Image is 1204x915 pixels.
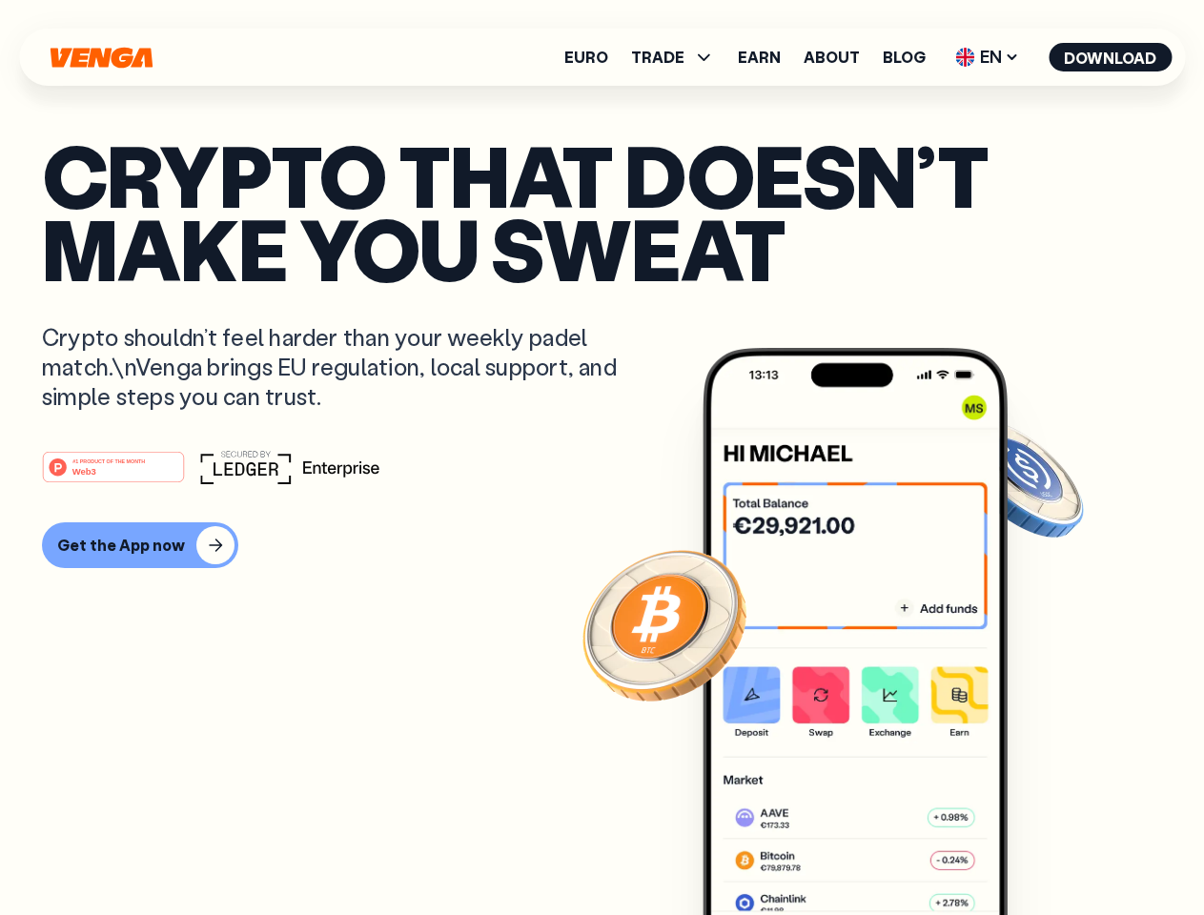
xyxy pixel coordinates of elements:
p: Crypto that doesn’t make you sweat [42,138,1162,284]
a: Get the App now [42,522,1162,568]
a: #1 PRODUCT OF THE MONTHWeb3 [42,462,185,487]
a: Blog [883,50,926,65]
tspan: #1 PRODUCT OF THE MONTH [72,457,145,463]
img: Bitcoin [579,539,750,710]
div: Get the App now [57,536,185,555]
img: USDC coin [950,410,1088,547]
span: TRADE [631,50,684,65]
button: Get the App now [42,522,238,568]
a: Euro [564,50,608,65]
span: EN [949,42,1026,72]
p: Crypto shouldn’t feel harder than your weekly padel match.\nVenga brings EU regulation, local sup... [42,322,644,412]
tspan: Web3 [72,465,96,476]
button: Download [1049,43,1172,71]
a: Earn [738,50,781,65]
span: TRADE [631,46,715,69]
svg: Home [48,47,154,69]
img: flag-uk [955,48,974,67]
a: About [804,50,860,65]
